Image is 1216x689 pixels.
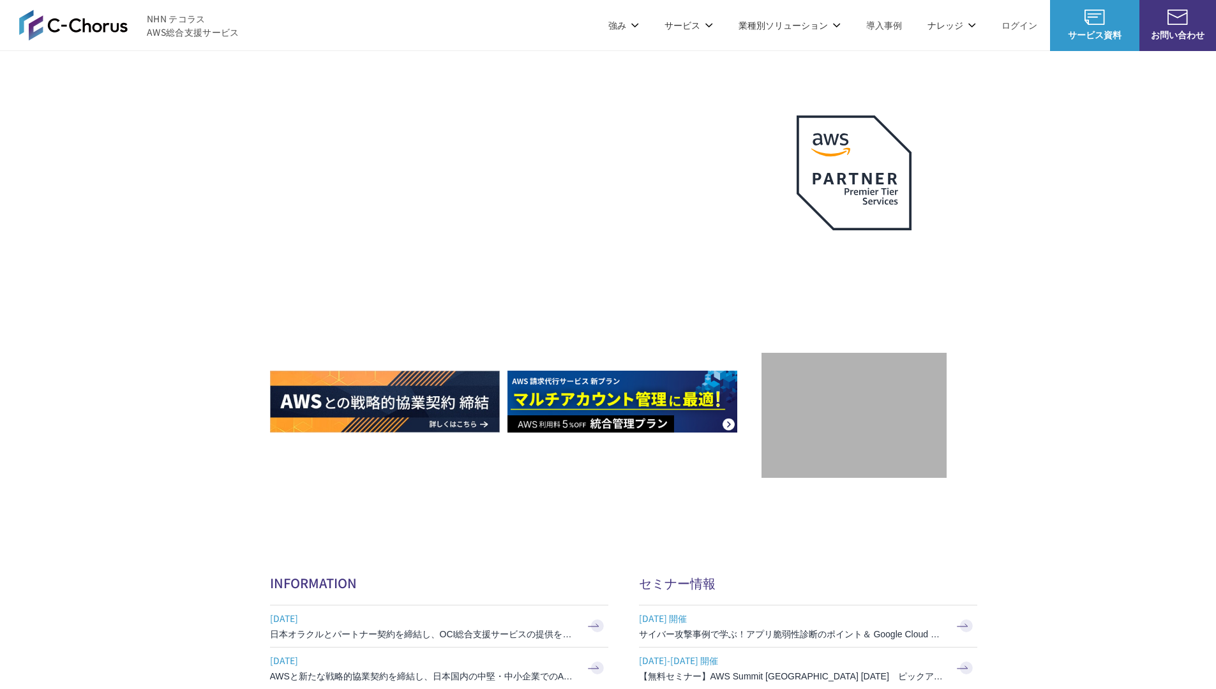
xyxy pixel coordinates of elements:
img: AWS請求代行サービス 統合管理プラン [507,371,737,433]
h3: 【無料セミナー】AWS Summit [GEOGRAPHIC_DATA] [DATE] ピックアップセッション [639,670,945,683]
a: 導入事例 [866,19,902,32]
em: AWS [839,246,868,264]
h2: INFORMATION [270,574,608,592]
span: [DATE] [270,651,576,670]
h1: AWS ジャーニーの 成功を実現 [270,210,762,332]
a: [DATE] 開催 サイバー攻撃事例で学ぶ！アプリ脆弱性診断のポイント＆ Google Cloud セキュリティ対策 [639,605,977,647]
p: サービス [664,19,713,32]
a: [DATE] AWSと新たな戦略的協業契約を締結し、日本国内の中堅・中小企業でのAWS活用を加速 [270,648,608,689]
span: NHN テコラス AWS総合支援サービス [147,12,239,39]
img: AWSプレミアティアサービスパートナー [797,115,912,230]
a: ログイン [1002,19,1037,32]
img: AWS総合支援サービス C-Chorus [19,10,128,40]
span: [DATE]-[DATE] 開催 [639,651,945,670]
img: 契約件数 [787,372,921,465]
span: [DATE] 開催 [639,609,945,628]
span: お問い合わせ [1139,28,1216,41]
h3: 日本オラクルとパートナー契約を締結し、OCI総合支援サービスの提供を開始 [270,628,576,641]
a: AWS総合支援サービス C-Chorus NHN テコラスAWS総合支援サービス [19,10,239,40]
span: [DATE] [270,609,576,628]
p: 業種別ソリューション [739,19,841,32]
img: AWS総合支援サービス C-Chorus サービス資料 [1085,10,1105,25]
span: サービス資料 [1050,28,1139,41]
h3: AWSと新たな戦略的協業契約を締結し、日本国内の中堅・中小企業でのAWS活用を加速 [270,670,576,683]
p: 強み [608,19,639,32]
p: 最上位プレミアティア サービスパートナー [781,246,927,295]
p: ナレッジ [927,19,976,32]
h3: サイバー攻撃事例で学ぶ！アプリ脆弱性診断のポイント＆ Google Cloud セキュリティ対策 [639,628,945,641]
img: お問い合わせ [1167,10,1188,25]
a: [DATE]-[DATE] 開催 【無料セミナー】AWS Summit [GEOGRAPHIC_DATA] [DATE] ピックアップセッション [639,648,977,689]
p: AWSの導入からコスト削減、 構成・運用の最適化からデータ活用まで 規模や業種業態を問わない マネージドサービスで [270,141,762,197]
h2: セミナー情報 [639,574,977,592]
img: AWSとの戦略的協業契約 締結 [270,371,500,433]
a: [DATE] 日本オラクルとパートナー契約を締結し、OCI総合支援サービスの提供を開始 [270,605,608,647]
